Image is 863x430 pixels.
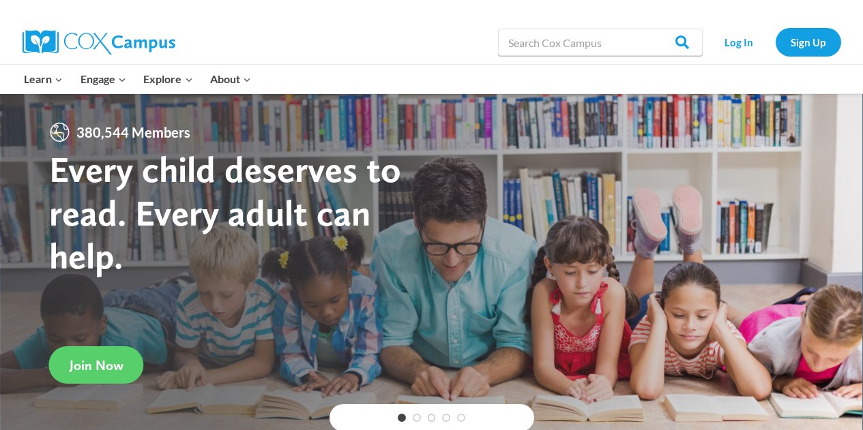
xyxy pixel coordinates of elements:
nav: Primary Navigation [16,65,260,93]
span: Learn [24,70,63,88]
span: About [210,70,251,88]
a: Join Now [49,346,144,384]
input: Search Cox Campus [498,29,703,56]
span: Join Now [70,357,123,373]
span: Explore [143,70,192,88]
a: 4 [442,414,450,422]
a: Log In [710,28,769,56]
a: 2 [413,414,421,422]
strong: Every child deserves to read. Every adult can help. [49,147,401,277]
nav: Secondary Navigation [710,28,841,56]
span: 380,544 Members [71,121,196,143]
a: 3 [428,414,436,422]
span: Engage [81,70,126,88]
img: Cox Campus [23,30,175,55]
a: 1 [398,414,406,422]
a: Sign Up [776,28,841,56]
a: 5 [457,414,465,422]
